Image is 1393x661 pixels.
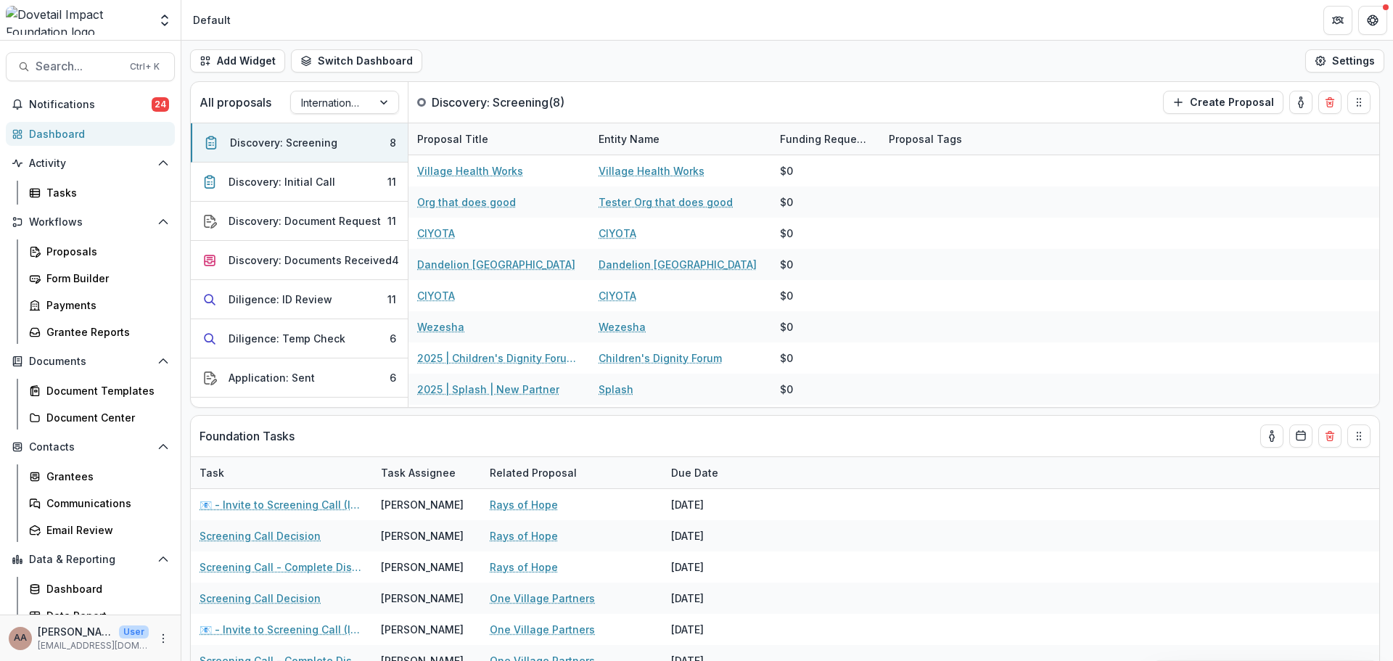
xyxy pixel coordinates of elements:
button: Application: Sent6 [191,358,408,398]
a: Communications [23,491,175,515]
a: Wezesha [599,319,646,334]
div: Default [193,12,231,28]
div: Application: Sent [229,370,315,385]
button: Open Data & Reporting [6,548,175,571]
div: Proposal Tags [880,131,971,147]
p: User [119,625,149,639]
div: $0 [780,350,793,366]
a: CIYOTA [417,288,455,303]
div: $0 [780,319,793,334]
div: 8 [390,135,396,150]
div: Proposal Tags [880,123,1061,155]
div: Discovery: Screening [230,135,337,150]
a: Dandelion [GEOGRAPHIC_DATA] [417,257,575,272]
a: Email Review [23,518,175,542]
a: Grantees [23,464,175,488]
div: Funding Requested [771,131,880,147]
div: Form Builder [46,271,163,286]
a: Splash [599,382,633,397]
a: Rays of Hope [490,497,558,512]
div: Diligence: Temp Check [229,331,345,346]
button: Delete card [1318,424,1341,448]
div: Discovery: Initial Call [229,174,335,189]
div: Proposal Title [408,123,590,155]
a: 2025 | Splash | New Partner [417,382,559,397]
a: Proposals [23,239,175,263]
div: Due Date [662,457,771,488]
div: Entity Name [590,123,771,155]
div: Ctrl + K [127,59,163,75]
a: Org that does good [417,194,516,210]
div: [PERSON_NAME] [381,559,464,575]
div: [DATE] [662,551,771,583]
a: 📧 - Invite to Screening Call (Int'l) [200,497,363,512]
a: Grantee Reports [23,320,175,344]
a: CIYOTA [599,226,636,241]
button: Discovery: Documents Received4 [191,241,408,280]
div: Payments [46,297,163,313]
div: Funding Requested [771,123,880,155]
div: Dashboard [29,126,163,141]
div: Data Report [46,608,163,623]
button: Diligence: ID Review11 [191,280,408,319]
div: Tasks [46,185,163,200]
div: Task Assignee [372,457,481,488]
nav: breadcrumb [187,9,237,30]
button: Drag [1347,424,1371,448]
a: CIYOTA [599,288,636,303]
button: Calendar [1289,424,1312,448]
div: $0 [780,382,793,397]
a: Tasks [23,181,175,205]
div: Document Center [46,410,163,425]
a: Document Center [23,406,175,430]
div: Discovery: Documents Received [229,253,392,268]
div: 11 [387,292,396,307]
a: Dashboard [23,577,175,601]
div: [DATE] [662,614,771,645]
div: Related Proposal [481,457,662,488]
p: Foundation Tasks [200,427,295,445]
a: Children's Dignity Forum [599,350,722,366]
span: Notifications [29,99,152,111]
div: [DATE] [662,520,771,551]
span: 24 [152,97,169,112]
span: Search... [36,59,121,73]
button: Diligence: Temp Check6 [191,319,408,358]
div: Grantees [46,469,163,484]
div: Dashboard [46,581,163,596]
div: $0 [780,226,793,241]
a: Tester Org that does good [599,194,733,210]
a: Dashboard [6,122,175,146]
div: Proposals [46,244,163,259]
div: Due Date [662,465,727,480]
button: toggle-assigned-to-me [1260,424,1283,448]
div: $0 [780,288,793,303]
button: Get Help [1358,6,1387,35]
a: Village Health Works [417,163,523,178]
a: 📧 - Invite to Screening Call (Int'l) [200,622,363,637]
p: Discovery: Screening ( 8 ) [432,94,564,111]
div: 6 [390,370,396,385]
a: 2025 | Children's Dignity Forum | New Partner [417,350,581,366]
button: Delete card [1318,91,1341,114]
div: Document Templates [46,383,163,398]
a: Screening Call - Complete Discovery Guide [200,559,363,575]
a: CIYOTA [417,226,455,241]
div: Communications [46,496,163,511]
button: Settings [1305,49,1384,73]
a: Dandelion [GEOGRAPHIC_DATA] [599,257,757,272]
div: 4 [392,253,399,268]
button: Create Proposal [1163,91,1283,114]
p: All proposals [200,94,271,111]
div: Diligence: ID Review [229,292,332,307]
a: Screening Call Decision [200,591,321,606]
a: Screening Call Decision [200,528,321,543]
button: Open Activity [6,152,175,175]
a: Payments [23,293,175,317]
a: Wezesha [417,319,464,334]
a: Document Templates [23,379,175,403]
